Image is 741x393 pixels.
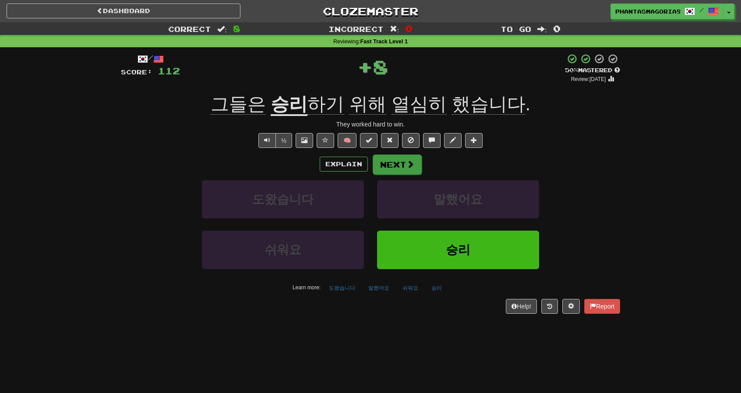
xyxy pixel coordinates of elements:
span: To go [501,25,531,33]
span: 쉬워요 [265,243,301,256]
span: Score: [121,68,152,76]
button: 도왔습니다 [202,180,364,218]
button: 승리 [427,281,447,295]
a: Clozemaster [254,4,487,19]
button: Next [373,154,422,175]
span: 도왔습니다 [252,193,314,206]
button: 승리 [377,231,539,269]
button: Discuss sentence (alt+u) [423,133,441,148]
button: Show image (alt+x) [296,133,313,148]
span: Phantasmagoria92 [615,7,680,15]
span: 112 [158,65,180,76]
button: Set this sentence to 100% Mastered (alt+m) [360,133,378,148]
strong: Fast Track Level 1 [360,39,408,45]
span: Incorrect [328,25,384,33]
button: 도왔습니다 [324,281,360,295]
button: Favorite sentence (alt+f) [317,133,334,148]
span: : [217,25,227,33]
button: Edit sentence (alt+d) [444,133,462,148]
button: Ignore sentence (alt+i) [402,133,420,148]
span: + [357,53,373,80]
small: Learn more: [293,284,321,291]
span: 50 % [565,67,578,74]
span: 그들은 [211,94,266,115]
span: 열심히 [392,94,447,115]
button: Help! [506,299,537,314]
span: 하기 [307,94,344,115]
a: Phantasmagoria92 / [610,4,723,19]
span: : [537,25,547,33]
u: 승리 [271,94,307,116]
span: 0 [553,23,561,34]
button: Add to collection (alt+a) [465,133,483,148]
span: : [390,25,399,33]
span: 승리 [446,243,470,256]
div: Mastered [565,67,620,74]
button: ½ [275,133,292,148]
small: Review: [DATE] [571,76,606,82]
button: Explain [320,157,368,172]
span: 0 [405,23,413,34]
div: They worked hard to win. [121,120,620,129]
button: 쉬워요 [202,231,364,269]
span: 말했어요 [434,193,483,206]
button: Round history (alt+y) [541,299,558,314]
button: Report [584,299,620,314]
span: . [307,94,530,115]
a: Dashboard [7,4,240,18]
button: 말했어요 [363,281,394,295]
div: / [121,53,180,64]
span: Correct [168,25,211,33]
button: Play sentence audio (ctl+space) [258,133,276,148]
span: 8 [373,56,388,77]
span: / [699,7,704,13]
button: 쉬워요 [398,281,423,295]
button: Reset to 0% Mastered (alt+r) [381,133,399,148]
button: 🧠 [338,133,356,148]
span: 8 [233,23,240,34]
div: Text-to-speech controls [257,133,292,148]
span: 위해 [349,94,386,115]
button: 말했어요 [377,180,539,218]
span: 했습니다 [452,94,526,115]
